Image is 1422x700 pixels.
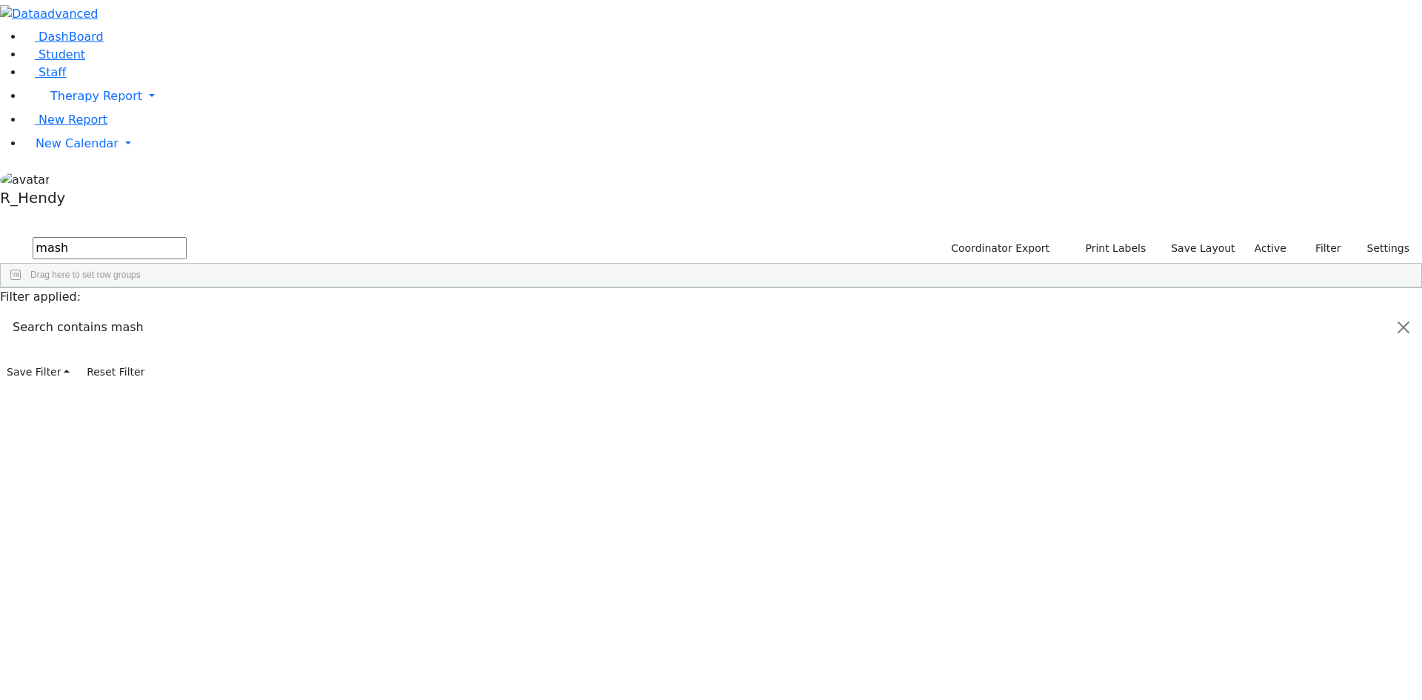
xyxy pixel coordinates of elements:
a: Student [24,47,85,61]
span: Therapy Report [50,89,142,103]
a: Staff [24,65,66,79]
button: Reset Filter [80,361,151,384]
input: Search [33,237,187,259]
span: DashBoard [39,30,104,44]
a: DashBoard [24,30,104,44]
a: Therapy Report [24,81,1422,111]
span: New Report [39,113,107,127]
span: Staff [39,65,66,79]
a: New Report [24,113,107,127]
span: Student [39,47,85,61]
button: Filter [1296,237,1348,260]
button: Save Layout [1164,237,1241,260]
label: Active [1248,237,1293,260]
button: Close [1386,307,1421,348]
button: Print Labels [1068,237,1152,260]
button: Settings [1348,237,1416,260]
span: Drag here to set row groups [30,270,141,280]
a: New Calendar [24,129,1422,159]
span: New Calendar [36,136,118,150]
button: Coordinator Export [941,237,1056,260]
